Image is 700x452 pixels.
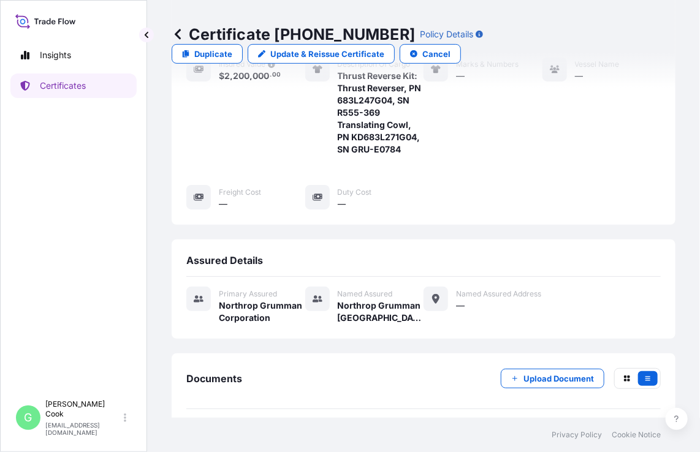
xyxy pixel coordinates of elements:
a: Cookie Notice [612,430,661,440]
button: Cancel [400,44,461,64]
p: Certificate [PHONE_NUMBER] [172,24,415,44]
p: Insights [40,49,71,61]
span: Northrop Grumman [GEOGRAPHIC_DATA] [338,299,424,324]
span: Documents [186,372,242,385]
button: Upload Document [501,369,604,388]
p: [EMAIL_ADDRESS][DOMAIN_NAME] [45,421,121,436]
span: Named Assured [338,289,393,299]
p: Policy Details [420,28,473,40]
p: Duplicate [194,48,232,60]
span: Northrop Grumman Corporation [219,299,305,324]
span: Named Assured Address [456,289,541,299]
span: Thrust Reverse Kit: Thrust Reverser, PN 683L247G04, SN R555-369 Translating Cowl, PN KD683L271G04... [338,70,424,156]
a: Duplicate [172,44,243,64]
span: — [219,198,227,210]
p: Certificates [40,80,86,92]
p: Update & Reissue Certificate [270,48,384,60]
span: Assured Details [186,254,263,266]
a: Insights [10,43,137,67]
span: — [456,299,465,312]
p: Upload Document [523,372,594,385]
p: [PERSON_NAME] Cook [45,399,121,419]
p: Cancel [422,48,451,60]
span: G [25,412,32,424]
span: Primary assured [219,289,277,299]
span: Freight Cost [219,187,261,197]
a: Update & Reissue Certificate [248,44,395,64]
a: Privacy Policy [552,430,602,440]
a: Certificates [10,73,137,98]
span: — [338,198,346,210]
span: Duty Cost [338,187,372,197]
